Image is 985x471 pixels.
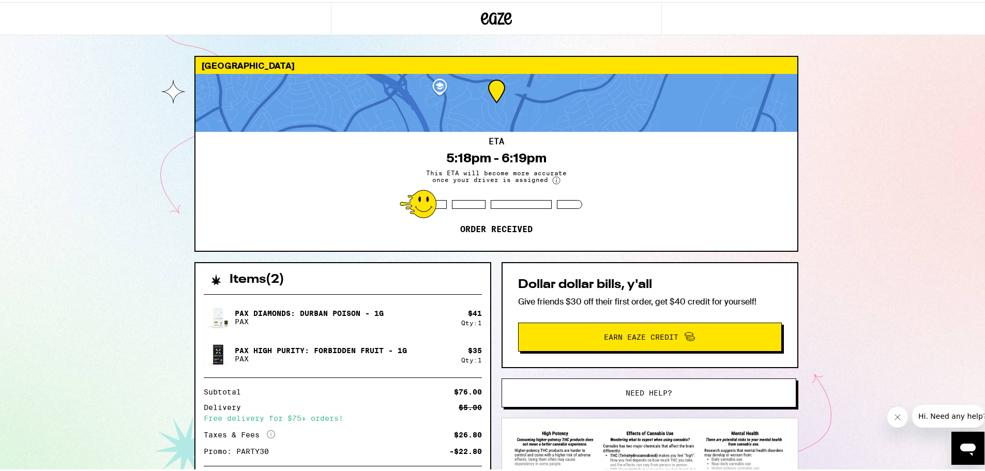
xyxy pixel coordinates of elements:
span: This ETA will become more accurate once your driver is assigned [419,168,574,183]
div: $5.00 [459,402,482,409]
div: Qty: 1 [461,317,482,324]
div: $76.00 [454,386,482,393]
iframe: Message from company [912,403,984,426]
p: Pax High Purity: Forbidden Fruit - 1g [235,344,407,353]
span: Need help? [626,387,672,394]
h2: Items ( 2 ) [230,271,284,284]
div: 5:18pm - 6:19pm [446,149,547,163]
div: Taxes & Fees [204,428,275,437]
h2: ETA [489,135,504,144]
img: Pax Diamonds: Durban Poison - 1g [204,301,233,330]
iframe: Close message [887,405,908,426]
iframe: Button to launch messaging window [951,430,984,463]
p: Order received [460,222,533,233]
div: [GEOGRAPHIC_DATA] [195,55,797,72]
div: Free delivery for $75+ orders! [204,413,482,420]
img: Pax High Purity: Forbidden Fruit - 1g [204,338,233,367]
p: Pax Diamonds: Durban Poison - 1g [235,307,384,315]
div: $26.80 [454,429,482,436]
p: PAX [235,353,407,361]
div: Promo: PARTY30 [204,446,276,453]
p: Give friends $30 off their first order, get $40 credit for yourself! [518,294,782,305]
button: Need help? [502,376,796,405]
div: -$22.80 [449,446,482,453]
div: $ 35 [468,344,482,353]
div: $ 41 [468,307,482,315]
div: Subtotal [204,386,248,393]
span: Hi. Need any help? [6,7,74,16]
div: Qty: 1 [461,355,482,361]
span: Earn Eaze Credit [604,331,678,339]
div: Delivery [204,402,248,409]
h2: Dollar dollar bills, y'all [518,277,782,289]
button: Earn Eaze Credit [518,321,782,350]
p: PAX [235,315,384,324]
